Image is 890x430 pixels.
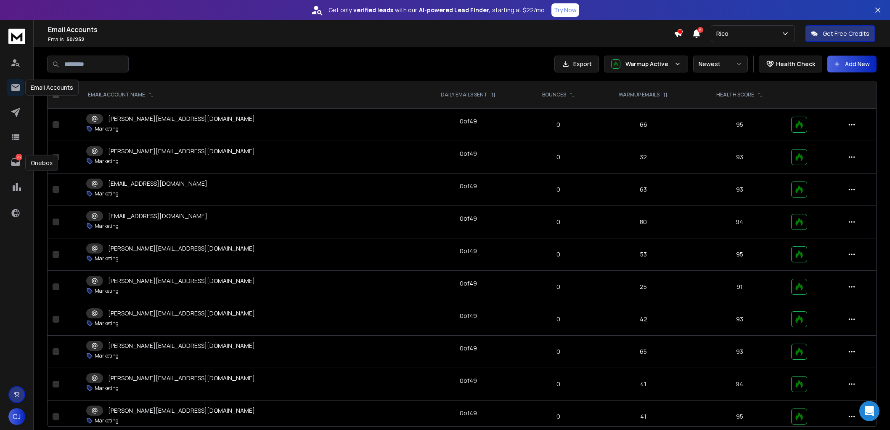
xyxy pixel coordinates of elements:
strong: verified leads [353,6,393,14]
td: 91 [693,271,787,303]
p: Marketing [95,158,119,165]
div: Onebox [25,155,58,171]
p: Rico [716,29,732,38]
td: 65 [594,336,693,368]
p: 25 [16,154,22,160]
td: 66 [594,109,693,141]
p: Marketing [95,320,119,327]
p: 0 [527,412,589,421]
p: Marketing [95,223,119,230]
p: Try Now [554,6,577,14]
p: Marketing [95,417,119,424]
td: 93 [693,141,787,174]
div: 0 of 49 [460,117,477,126]
div: 0 of 49 [460,247,477,255]
td: 94 [693,206,787,238]
td: 41 [594,368,693,401]
div: Email Accounts [25,80,79,96]
p: 0 [527,250,589,259]
td: 53 [594,238,693,271]
div: 0 of 49 [460,409,477,417]
p: Marketing [95,353,119,359]
td: 25 [594,271,693,303]
p: [PERSON_NAME][EMAIL_ADDRESS][DOMAIN_NAME] [108,244,255,253]
button: Newest [693,56,748,72]
p: DAILY EMAILS SENT [441,91,487,98]
button: Health Check [759,56,822,72]
td: 42 [594,303,693,336]
p: [EMAIL_ADDRESS][DOMAIN_NAME] [108,179,207,188]
p: 0 [527,283,589,291]
td: 95 [693,109,787,141]
p: BOUNCES [542,91,566,98]
p: 0 [527,185,589,194]
p: [PERSON_NAME][EMAIL_ADDRESS][DOMAIN_NAME] [108,115,255,123]
p: [PERSON_NAME][EMAIL_ADDRESS][DOMAIN_NAME] [108,309,255,318]
div: 0 of 49 [460,377,477,385]
div: EMAIL ACCOUNT NAME [88,91,154,98]
td: 32 [594,141,693,174]
td: 94 [693,368,787,401]
td: 95 [693,238,787,271]
p: 0 [527,315,589,323]
p: 0 [527,380,589,388]
p: Marketing [95,255,119,262]
h1: Email Accounts [48,24,674,35]
button: Add New [827,56,877,72]
span: 8 [697,27,703,33]
button: Get Free Credits [805,25,875,42]
p: Emails : [48,36,674,43]
div: 0 of 49 [460,214,477,223]
button: CJ [8,408,25,425]
span: 50 / 252 [66,36,85,43]
p: WARMUP EMAILS [619,91,660,98]
p: [PERSON_NAME][EMAIL_ADDRESS][DOMAIN_NAME] [108,277,255,285]
p: [EMAIL_ADDRESS][DOMAIN_NAME] [108,212,207,220]
p: Marketing [95,385,119,392]
img: logo [8,29,25,44]
button: Export [554,56,599,72]
td: 63 [594,174,693,206]
p: [PERSON_NAME][EMAIL_ADDRESS][DOMAIN_NAME] [108,342,255,350]
div: 0 of 49 [460,344,477,353]
td: 80 [594,206,693,238]
td: 93 [693,303,787,336]
p: [PERSON_NAME][EMAIL_ADDRESS][DOMAIN_NAME] [108,374,255,382]
p: Get Free Credits [823,29,869,38]
p: Warmup Active [625,60,671,68]
div: 0 of 49 [460,182,477,190]
button: Try Now [551,3,579,17]
a: 25 [7,154,24,171]
strong: AI-powered Lead Finder, [419,6,490,14]
p: [PERSON_NAME][EMAIL_ADDRESS][DOMAIN_NAME] [108,406,255,415]
p: HEALTH SCORE [716,91,754,98]
p: 0 [527,218,589,226]
p: Marketing [95,190,119,197]
p: Health Check [776,60,815,68]
div: 0 of 49 [460,150,477,158]
p: [PERSON_NAME][EMAIL_ADDRESS][DOMAIN_NAME] [108,147,255,155]
p: 0 [527,120,589,129]
td: 93 [693,336,787,368]
div: 0 of 49 [460,279,477,288]
div: 0 of 49 [460,312,477,320]
p: 0 [527,347,589,356]
p: Get only with our starting at $22/mo [328,6,545,14]
td: 93 [693,174,787,206]
div: Open Intercom Messenger [859,401,879,421]
p: Marketing [95,288,119,294]
p: Marketing [95,126,119,132]
p: 0 [527,153,589,161]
